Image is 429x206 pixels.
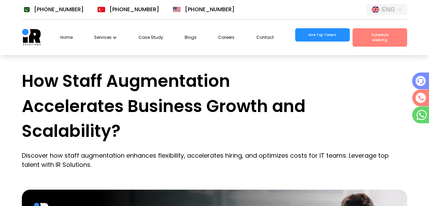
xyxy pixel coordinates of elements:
div: Discover how staff augmentation enhances flexibility, accelerates hiring, and optimizes costs for... [22,151,407,176]
a: Blogs [185,34,197,41]
button: Schedule Meeting [353,28,407,47]
button: ENG FlagENGdown [366,4,407,15]
a: Case Study [139,34,163,41]
img: WhatsApp [412,106,429,123]
button: Hire Top Talent [295,28,350,42]
a: [PHONE_NUMBER] [97,5,159,14]
img: Phone Call [412,72,429,89]
div: How Staff Augmentation Accelerates Business Growth and Scalability? [22,69,330,151]
span: [PHONE_NUMBER] [110,5,159,14]
img: USA Flag [173,7,181,12]
img: Turk Flag [97,7,105,12]
span: [PHONE_NUMBER] [34,5,84,14]
img: Logo [22,28,41,47]
a: Contact [256,34,274,40]
img: Phone Call [412,89,429,106]
a: Home [60,34,73,41]
a: [PHONE_NUMBER] [22,5,84,14]
img: Pak Flag [22,7,30,12]
a: Careers [218,34,234,40]
a: Hire Top Talent [295,28,350,47]
span: [PHONE_NUMBER] [185,5,234,14]
a: [PHONE_NUMBER] [173,5,234,14]
button: Services [94,34,117,41]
